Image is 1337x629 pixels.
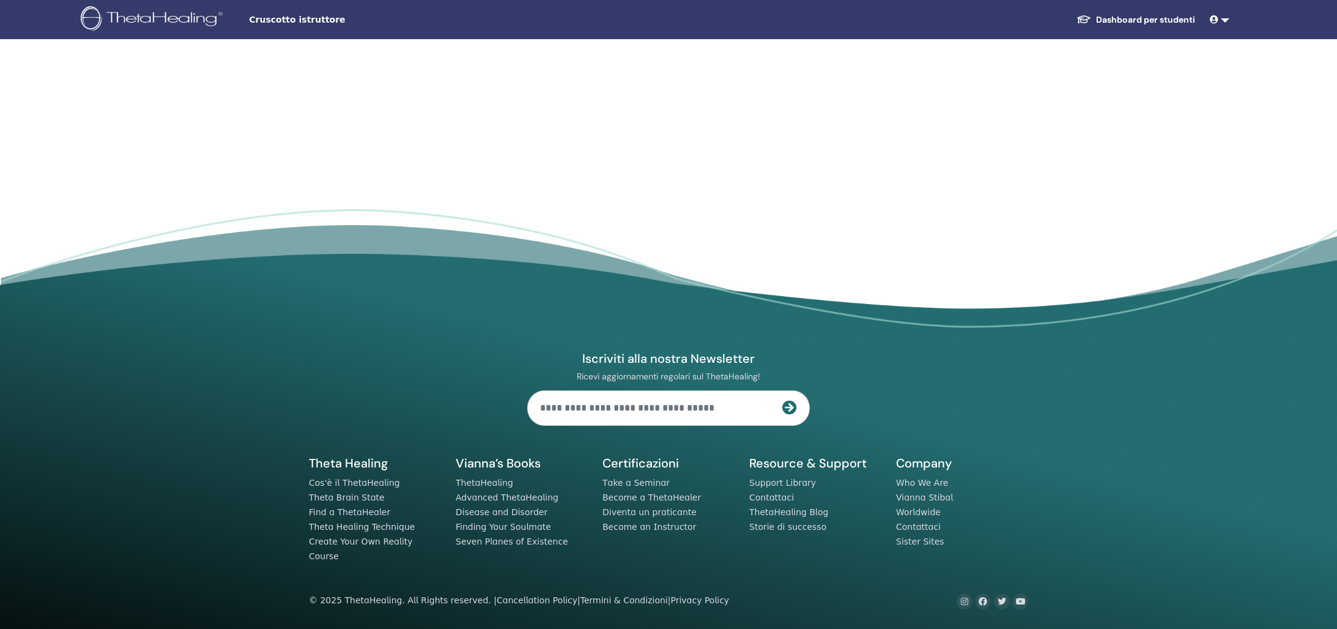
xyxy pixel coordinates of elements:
img: graduation-cap-white.svg [1076,14,1091,24]
a: Cancellation Policy [497,595,577,605]
a: Who We Are [896,478,948,488]
h5: Vianna’s Books [456,455,588,471]
a: Become a ThetaHealer [602,493,701,502]
a: Vianna Stibal [896,493,953,502]
a: Create Your Own Reality Course [309,537,413,561]
a: Advanced ThetaHealing [456,493,558,502]
a: Seven Planes of Existence [456,537,568,546]
a: Theta Brain State [309,493,385,502]
a: Find a ThetaHealer [309,507,390,517]
a: Sister Sites [896,537,944,546]
h4: Iscriviti alla nostra Newsletter [527,351,810,367]
a: Contattaci [749,493,794,502]
span: Cruscotto istruttore [249,13,432,26]
a: Storie di successo [749,522,826,532]
a: Become an Instructor [602,522,696,532]
a: Dashboard per studenti [1067,9,1205,31]
h5: Certificazioni [602,455,735,471]
a: Worldwide [896,507,941,517]
img: logo.png [81,6,227,34]
h5: Company [896,455,1028,471]
a: ThetaHealing [456,478,513,488]
a: Disease and Disorder [456,507,547,517]
a: Support Library [749,478,816,488]
a: Privacy Policy [670,595,729,605]
a: Cos'è il ThetaHealing [309,478,400,488]
h5: Theta Healing [309,455,441,471]
p: Ricevi aggiornamenti regolari sul ThetaHealing! [527,371,810,382]
a: Finding Your Soulmate [456,522,551,532]
h5: Resource & Support [749,455,881,471]
a: Theta Healing Technique [309,522,415,532]
div: © 2025 ThetaHealing. All Rights reserved. | | | [309,594,729,608]
a: Contattaci [896,522,941,532]
a: Termini & Condizioni [580,595,668,605]
a: Diventa un praticante [602,507,697,517]
a: Take a Seminar [602,478,670,488]
a: ThetaHealing Blog [749,507,828,517]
